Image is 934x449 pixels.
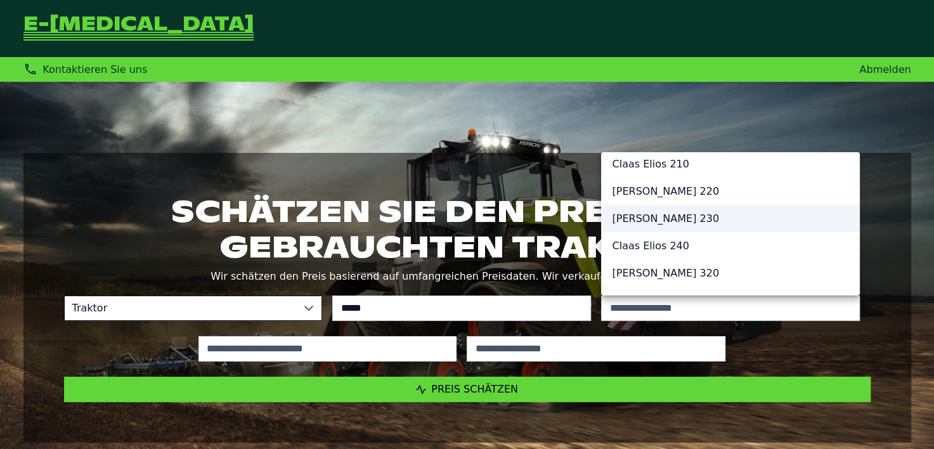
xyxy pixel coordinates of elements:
li: [PERSON_NAME] 220 [602,178,859,205]
li: [PERSON_NAME] 230 [602,205,859,232]
span: Traktor [65,296,297,320]
li: Claas Elios 330 [602,287,859,314]
ul: Option List [602,145,859,346]
a: Zurück zur Startseite [23,15,254,42]
span: Preis schätzen [431,383,518,395]
p: Wir schätzen den Preis basierend auf umfangreichen Preisdaten. Wir verkaufen und liefern ebenfalls. [64,268,871,285]
a: Abmelden [859,63,911,75]
li: Claas Elios 210 [602,150,859,178]
li: [PERSON_NAME] 320 [602,259,859,287]
button: Preis schätzen [64,377,871,402]
li: Claas Elios 240 [602,232,859,259]
span: Kontaktieren Sie uns [42,63,147,75]
div: Kontaktieren Sie uns [23,62,148,77]
h1: Schätzen Sie den Preis Ihres gebrauchten Traktors [64,193,871,264]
